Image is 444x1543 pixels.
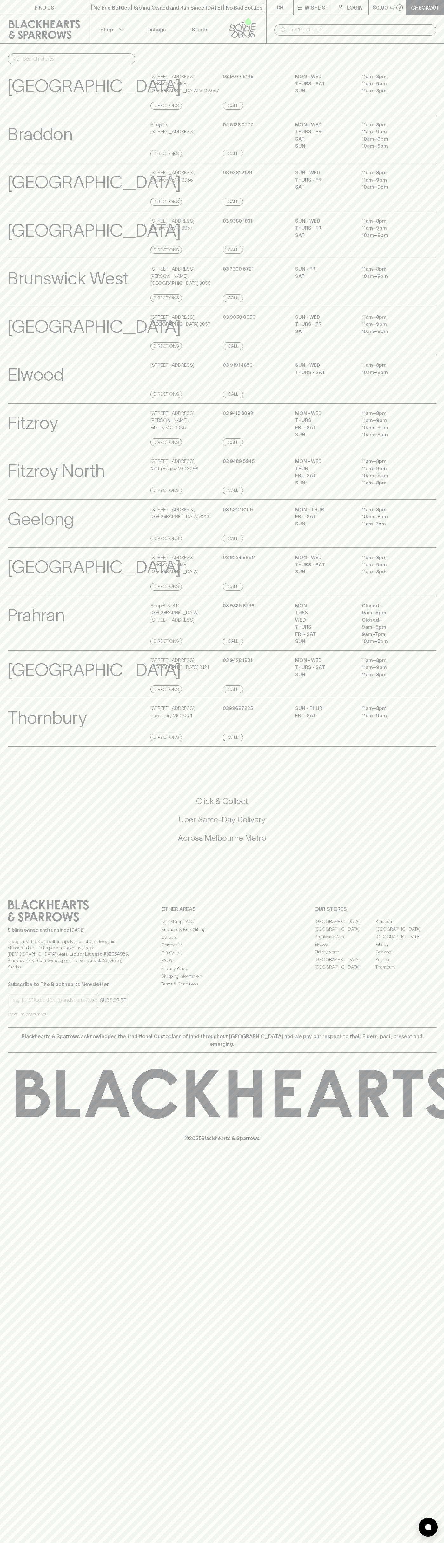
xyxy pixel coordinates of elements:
a: Directions [150,638,182,645]
a: Tastings [133,15,178,43]
a: Stores [178,15,222,43]
a: Prahran [375,956,436,964]
p: [STREET_ADDRESS] , Brunswick VIC 3057 [150,217,195,232]
p: 03 9050 0659 [223,314,255,321]
p: MON - WED [295,121,352,129]
p: 11am – 9pm [362,712,419,719]
a: Braddon [375,918,436,925]
input: Search stores [23,54,130,64]
p: 0 [398,6,401,9]
a: Call [223,294,243,302]
p: 10am – 8pm [362,273,419,280]
p: Prahran [8,602,65,629]
a: Directions [150,535,182,542]
p: Checkout [411,4,440,11]
p: 03 6234 8696 [223,554,255,561]
p: 11am – 8pm [362,73,419,80]
p: 11am – 9pm [362,80,419,88]
a: Call [223,342,243,350]
p: SUN - WED [295,217,352,225]
a: Directions [150,102,182,110]
a: Call [223,583,243,591]
p: [STREET_ADDRESS][PERSON_NAME] , [GEOGRAPHIC_DATA] [150,554,221,576]
p: THURS - SAT [295,369,352,376]
p: OTHER AREAS [161,905,283,913]
a: Directions [150,487,182,494]
p: FRI - SAT [295,631,352,638]
p: SUN - WED [295,362,352,369]
p: Elwood [8,362,64,388]
a: Geelong [375,948,436,956]
a: [GEOGRAPHIC_DATA] [375,933,436,941]
div: Call to action block [8,771,436,877]
p: WED [295,617,352,624]
p: [GEOGRAPHIC_DATA] [8,314,181,340]
a: FAQ's [161,957,283,965]
a: Call [223,438,243,446]
p: SUN [295,520,352,528]
p: SUN - FRI [295,265,352,273]
a: Gift Cards [161,949,283,957]
p: 11am – 9pm [362,224,419,232]
p: 11am – 8pm [362,362,419,369]
p: FIND US [35,4,54,11]
a: Call [223,246,243,254]
p: 9am – 6pm [362,609,419,617]
p: 0399697225 [223,705,253,712]
a: Brunswick West [315,933,375,941]
a: [GEOGRAPHIC_DATA] [315,925,375,933]
p: 11am – 8pm [362,671,419,678]
p: THURS [295,624,352,631]
p: SUN - WED [295,169,352,177]
a: Call [223,685,243,693]
a: Directions [150,391,182,398]
h5: Across Melbourne Metro [8,833,436,843]
button: SUBSCRIBE [97,993,129,1007]
p: 11am – 8pm [362,568,419,576]
a: Call [223,150,243,157]
p: 11am – 8pm [362,265,419,273]
p: 10am – 5pm [362,638,419,645]
p: 9am – 7pm [362,631,419,638]
p: 11am – 8pm [362,458,419,465]
a: [GEOGRAPHIC_DATA] [315,964,375,971]
a: Directions [150,342,182,350]
p: 10am – 8pm [362,431,419,438]
p: 03 5242 8109 [223,506,253,513]
p: [STREET_ADDRESS] , [GEOGRAPHIC_DATA] 3220 [150,506,211,520]
p: 03 9191 4850 [223,362,253,369]
p: 11am – 8pm [362,657,419,664]
p: 11am – 9pm [362,465,419,472]
p: We will never spam you [8,1011,129,1017]
p: [STREET_ADDRESS][PERSON_NAME] , Fitzroy VIC 3065 [150,410,221,431]
p: 02 6128 0777 [223,121,253,129]
a: Bottle Drop FAQ's [161,918,283,925]
p: 11am – 8pm [362,506,419,513]
p: 11am – 9pm [362,321,419,328]
p: THURS - FRI [295,321,352,328]
p: 11am – 8pm [362,554,419,561]
p: [GEOGRAPHIC_DATA] [8,554,181,580]
p: Shop 15 , [STREET_ADDRESS] [150,121,194,136]
p: [STREET_ADDRESS] , Brunswick VIC 3056 [150,169,195,184]
p: MON - WED [295,657,352,664]
p: Sibling owned and run since [DATE] [8,927,129,933]
p: Fri - Sat [295,712,352,719]
p: 10am – 9pm [362,136,419,143]
a: Directions [150,734,182,741]
a: Fitzroy [375,941,436,948]
p: SAT [295,328,352,335]
p: MON - WED [295,554,352,561]
p: It is against the law to sell or supply alcohol to, or to obtain alcohol on behalf of a person un... [8,938,129,970]
p: [STREET_ADDRESS] , [150,362,195,369]
a: Directions [150,438,182,446]
p: 11am – 9pm [362,177,419,184]
a: [GEOGRAPHIC_DATA] [315,956,375,964]
a: Call [223,391,243,398]
p: 11am – 8pm [362,169,419,177]
p: 03 9489 5945 [223,458,255,465]
p: 11am – 8pm [362,121,419,129]
a: Directions [150,685,182,693]
p: Shop 813-814 [GEOGRAPHIC_DATA] , [STREET_ADDRESS] [150,602,221,624]
p: [STREET_ADDRESS] , [GEOGRAPHIC_DATA] 3121 [150,657,209,671]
